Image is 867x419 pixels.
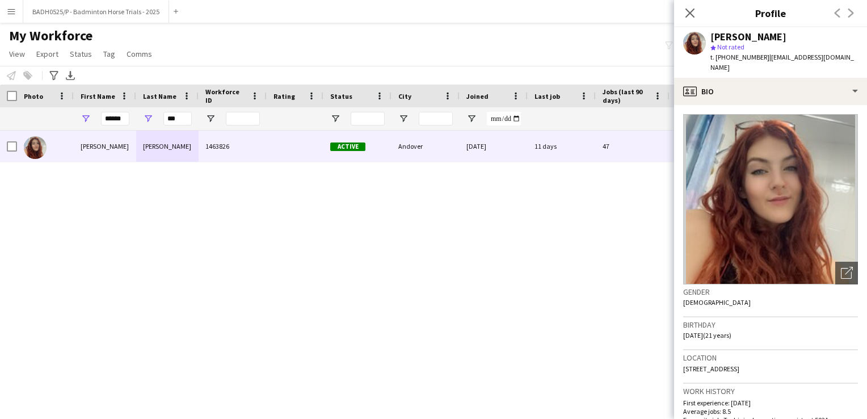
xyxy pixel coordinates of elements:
span: Export [36,49,58,59]
app-action-btn: Export XLSX [64,69,77,82]
span: Workforce ID [205,87,246,104]
input: City Filter Input [419,112,453,125]
app-action-btn: Advanced filters [47,69,61,82]
div: 11 days [528,131,596,162]
input: First Name Filter Input [101,112,129,125]
h3: Birthday [683,320,858,330]
a: Export [32,47,63,61]
button: Open Filter Menu [330,114,340,124]
h3: Location [683,353,858,363]
a: View [5,47,30,61]
button: Open Filter Menu [398,114,409,124]
img: Sophie Keable [24,136,47,159]
span: Joined [466,92,489,100]
p: Average jobs: 8.5 [683,407,858,416]
span: View [9,49,25,59]
span: Rating [273,92,295,100]
h3: Profile [674,6,867,20]
div: [DATE] [460,131,528,162]
span: Status [330,92,352,100]
span: Tag [103,49,115,59]
span: My Workforce [9,27,92,44]
span: Photo [24,92,43,100]
button: Open Filter Menu [205,114,216,124]
input: Last Name Filter Input [163,112,192,125]
div: [PERSON_NAME] [136,131,199,162]
h3: Work history [683,386,858,396]
span: Not rated [717,43,744,51]
span: Status [70,49,92,59]
span: First Name [81,92,115,100]
span: Last Name [143,92,176,100]
span: [DEMOGRAPHIC_DATA] [683,298,751,307]
button: Open Filter Menu [466,114,477,124]
a: Status [65,47,96,61]
span: City [398,92,411,100]
a: Comms [122,47,157,61]
span: Last job [534,92,560,100]
div: 47 [596,131,670,162]
button: Open Filter Menu [143,114,153,124]
input: Joined Filter Input [487,112,521,125]
span: [DATE] (21 years) [683,331,731,340]
h3: Gender [683,287,858,297]
div: Open photos pop-in [835,262,858,284]
a: Tag [99,47,120,61]
span: Jobs (last 90 days) [603,87,649,104]
span: Active [330,143,365,151]
span: t. [PHONE_NUMBER] [710,53,769,61]
button: BADH0525/P - Badminton Horse Trials - 2025 [23,1,169,23]
span: Comms [127,49,152,59]
span: [STREET_ADDRESS] [683,364,739,373]
div: Bio [674,78,867,105]
div: [PERSON_NAME] [710,32,786,42]
div: Andover [392,131,460,162]
img: Crew avatar or photo [683,114,858,284]
button: Open Filter Menu [81,114,91,124]
div: 1463826 [199,131,267,162]
input: Workforce ID Filter Input [226,112,260,125]
div: [PERSON_NAME] [74,131,136,162]
input: Status Filter Input [351,112,385,125]
p: First experience: [DATE] [683,399,858,407]
span: | [EMAIL_ADDRESS][DOMAIN_NAME] [710,53,854,72]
